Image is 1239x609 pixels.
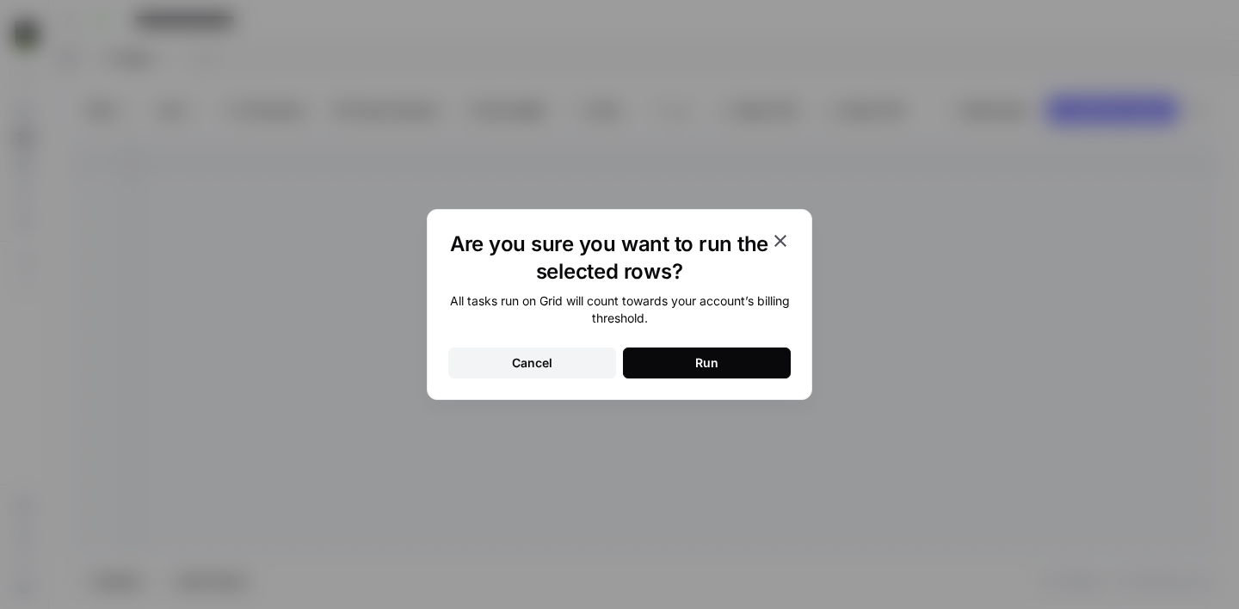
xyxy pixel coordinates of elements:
[695,354,718,372] div: Run
[623,348,791,378] button: Run
[448,292,791,327] div: All tasks run on Grid will count towards your account’s billing threshold.
[448,231,770,286] h1: Are you sure you want to run the selected rows?
[448,348,616,378] button: Cancel
[512,354,552,372] div: Cancel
